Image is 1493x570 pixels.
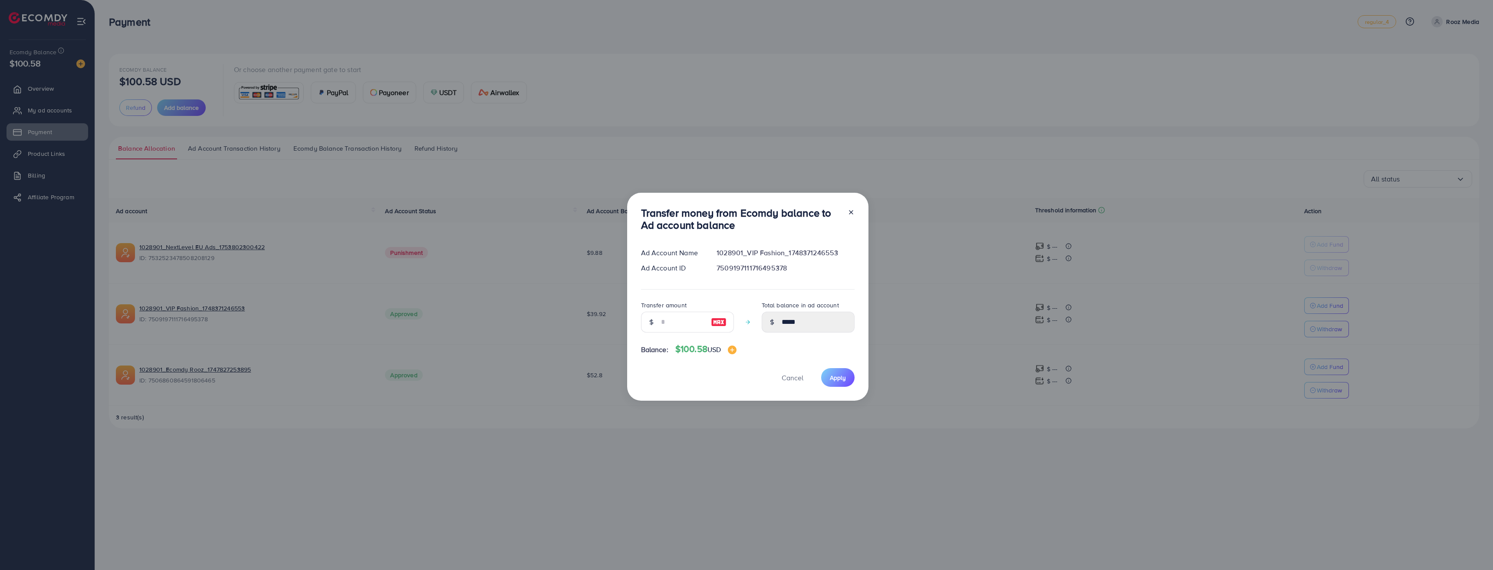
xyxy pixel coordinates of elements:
h4: $100.58 [675,344,737,355]
img: image [728,346,737,354]
div: Ad Account ID [634,263,710,273]
label: Transfer amount [641,301,687,310]
div: Ad Account Name [634,248,710,258]
img: image [711,317,727,327]
h3: Transfer money from Ecomdy balance to Ad account balance [641,207,841,232]
span: Balance: [641,345,668,355]
label: Total balance in ad account [762,301,839,310]
span: USD [707,345,721,354]
iframe: Chat [1456,531,1486,563]
span: Apply [830,373,846,382]
button: Apply [821,368,855,387]
span: Cancel [782,373,803,382]
button: Cancel [771,368,814,387]
div: 1028901_VIP Fashion_1748371246553 [710,248,861,258]
div: 7509197111716495378 [710,263,861,273]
